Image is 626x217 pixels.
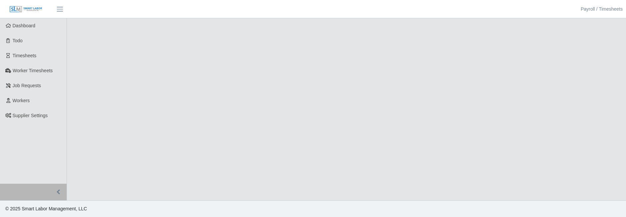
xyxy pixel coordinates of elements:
img: SLM Logo [9,6,43,13]
span: Worker Timesheets [13,68,53,73]
span: Todo [13,38,23,43]
a: Payroll / Timesheets [581,6,623,13]
span: Workers [13,98,30,103]
span: Job Requests [13,83,41,88]
span: Supplier Settings [13,113,48,118]
span: Timesheets [13,53,37,58]
span: Dashboard [13,23,36,28]
span: © 2025 Smart Labor Management, LLC [5,206,87,211]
